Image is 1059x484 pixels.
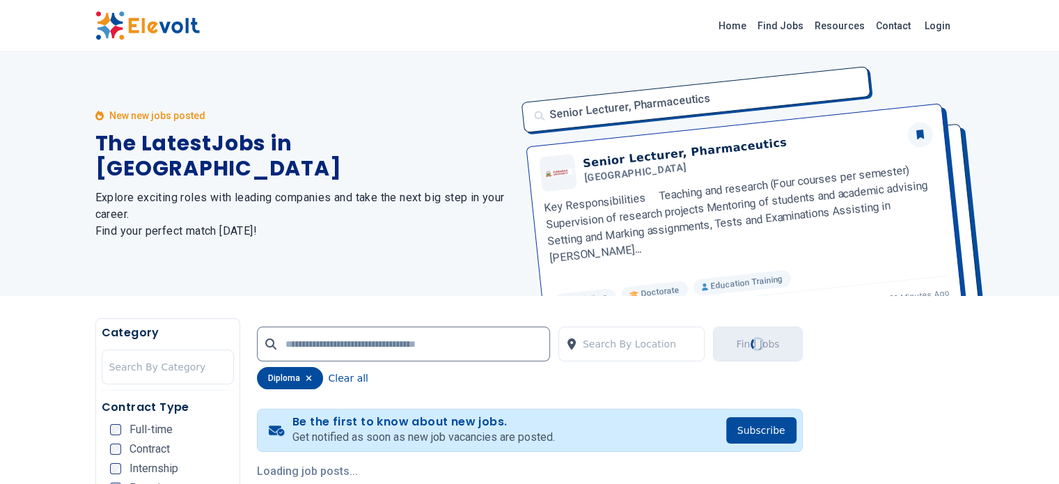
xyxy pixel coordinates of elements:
button: Subscribe [726,417,797,444]
a: Find Jobs [752,15,809,37]
div: Loading... [748,335,767,354]
a: Login [916,12,959,40]
h2: Explore exciting roles with leading companies and take the next big step in your career. Find you... [95,189,513,240]
button: Find JobsLoading... [713,327,802,361]
span: Contract [130,444,170,455]
a: Home [713,15,752,37]
h5: Contract Type [102,399,234,416]
a: Resources [809,15,870,37]
h1: The Latest Jobs in [GEOGRAPHIC_DATA] [95,131,513,181]
input: Full-time [110,424,121,435]
p: New new jobs posted [109,109,205,123]
input: Contract [110,444,121,455]
input: Internship [110,463,121,474]
p: Get notified as soon as new job vacancies are posted. [292,429,555,446]
iframe: Chat Widget [989,417,1059,484]
h4: Be the first to know about new jobs. [292,415,555,429]
a: Contact [870,15,916,37]
img: Elevolt [95,11,200,40]
h5: Category [102,325,234,341]
span: Full-time [130,424,173,435]
span: Internship [130,463,178,474]
button: Clear all [329,367,368,389]
p: Loading job posts... [257,463,803,480]
div: diploma [257,367,323,389]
